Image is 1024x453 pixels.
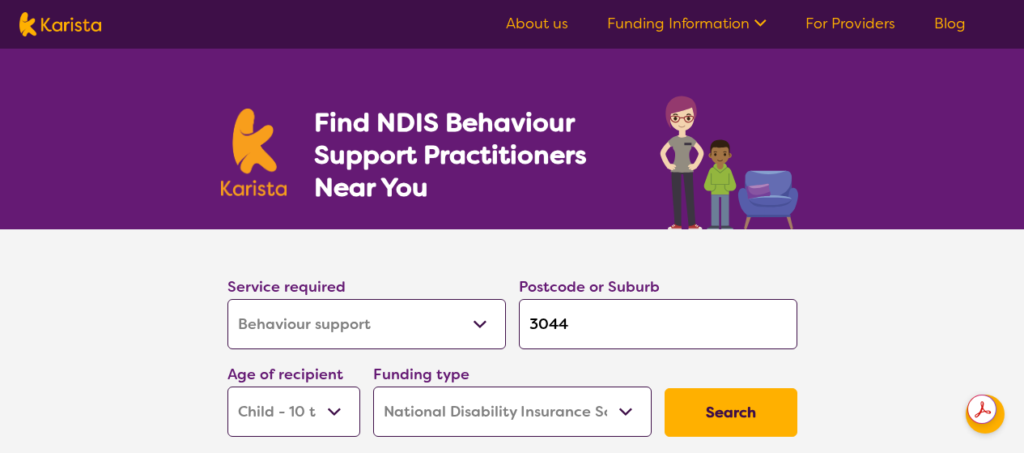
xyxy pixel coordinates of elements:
img: Karista logo [19,12,101,36]
label: Service required [227,277,346,297]
h1: Find NDIS Behaviour Support Practitioners Near You [314,106,627,203]
label: Postcode or Suburb [519,277,660,297]
a: Funding Information [607,14,767,33]
img: Karista logo [221,109,287,196]
a: About us [506,14,568,33]
a: For Providers [805,14,895,33]
button: Search [665,388,797,437]
label: Funding type [373,365,470,384]
img: behaviour-support [656,88,804,229]
label: Age of recipient [227,365,343,384]
a: Blog [934,14,966,33]
input: Type [519,299,797,349]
